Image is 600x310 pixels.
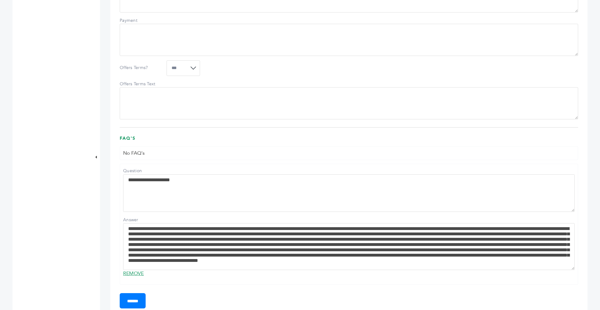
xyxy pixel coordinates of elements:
[120,17,163,24] label: Payment
[123,168,167,174] label: Question
[123,270,144,277] a: REMOVE
[120,135,578,146] h3: FAQ's
[120,65,163,71] label: Offers Terms?
[123,217,167,223] label: Answer
[120,81,163,87] label: Offers Terms Text
[123,150,145,157] span: No FAQ's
